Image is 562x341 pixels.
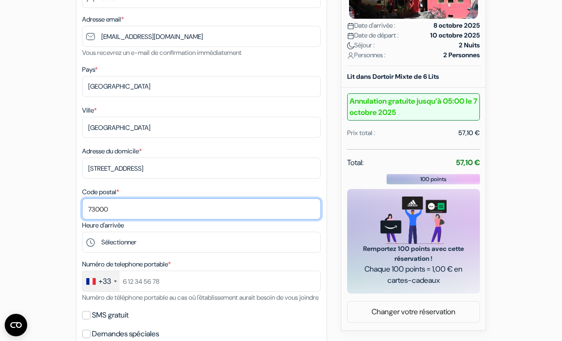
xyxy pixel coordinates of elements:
[347,23,354,30] img: calendar.svg
[358,244,469,264] span: Remportez 100 points avec cette réservation !
[82,259,171,269] label: Numéro de telephone portable
[92,327,159,341] label: Demandes spéciales
[82,48,242,57] small: Vous recevrez un e-mail de confirmation immédiatement
[99,276,111,287] div: +33
[433,21,480,30] strong: 8 octobre 2025
[82,65,98,75] label: Pays
[82,271,321,292] input: 6 12 34 56 78
[82,146,142,156] label: Adresse du domicile
[347,42,354,49] img: moon.svg
[443,50,480,60] strong: 2 Personnes
[83,271,120,291] div: France: +33
[347,72,439,81] b: Lit dans Dortoir Mixte de 6 Lits
[347,93,480,121] b: Annulation gratuite jusqu’à 05:00 le 7 octobre 2025
[459,40,480,50] strong: 2 Nuits
[82,220,124,230] label: Heure d'arrivée
[348,303,479,321] a: Changer votre réservation
[420,175,447,183] span: 100 points
[82,187,119,197] label: Code postal
[347,32,354,39] img: calendar.svg
[347,157,364,168] span: Total:
[430,30,480,40] strong: 10 octobre 2025
[380,197,447,244] img: gift_card_hero_new.png
[347,50,386,60] span: Personnes :
[358,264,469,286] span: Chaque 100 points = 1,00 € en cartes-cadeaux
[82,26,321,47] input: Entrer adresse e-mail
[347,21,395,30] span: Date d'arrivée :
[347,40,375,50] span: Séjour :
[347,128,375,138] div: Prix total :
[456,158,480,167] strong: 57,10 €
[82,106,97,115] label: Ville
[82,15,124,24] label: Adresse email
[458,128,480,138] div: 57,10 €
[92,309,129,322] label: SMS gratuit
[82,293,319,302] small: Numéro de téléphone portable au cas où l'établissement aurait besoin de vous joindre
[347,30,399,40] span: Date de départ :
[347,52,354,59] img: user_icon.svg
[5,314,27,336] button: Ouvrir le widget CMP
